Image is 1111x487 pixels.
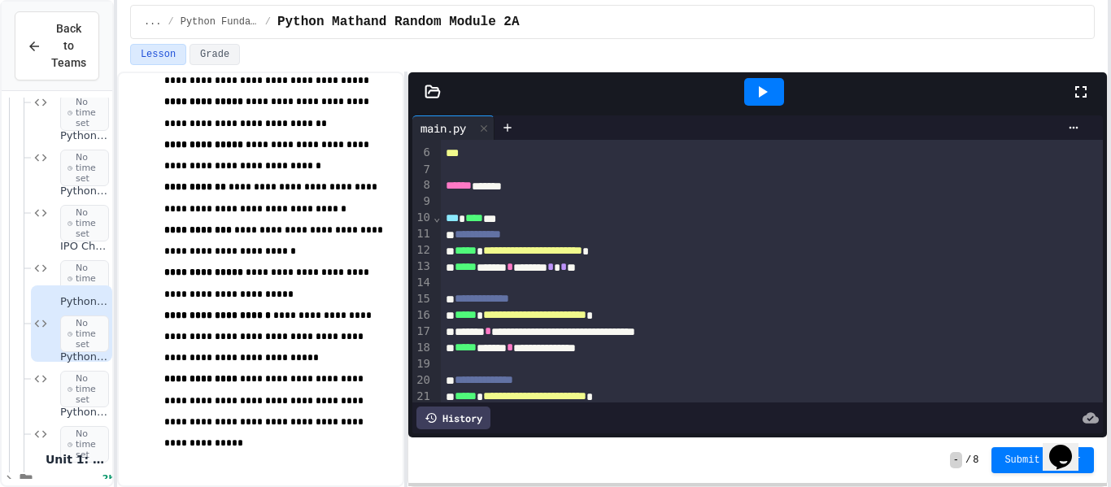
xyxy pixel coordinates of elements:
[965,454,971,467] span: /
[265,15,271,28] span: /
[412,275,433,291] div: 14
[433,211,441,224] span: Fold line
[60,150,109,187] span: No time set
[412,324,433,340] div: 17
[60,94,109,132] span: No time set
[190,44,240,65] button: Grade
[412,210,433,226] div: 10
[412,340,433,356] div: 18
[950,452,962,468] span: -
[15,11,99,80] button: Back to Teams
[412,162,433,178] div: 7
[412,291,433,307] div: 15
[60,315,109,353] span: No time set
[412,177,433,193] div: 8
[130,44,186,65] button: Lesson
[60,240,109,254] span: IPO Chart Quiz Coded in Python
[168,15,173,28] span: /
[412,242,433,259] div: 12
[412,226,433,242] div: 11
[412,120,474,137] div: main.py
[60,371,109,408] span: No time set
[412,115,495,140] div: main.py
[412,356,433,372] div: 19
[60,295,109,309] span: Python Mathand Random Module 2A
[277,12,520,32] span: Python Mathand Random Module 2A
[412,193,433,210] div: 9
[60,426,109,463] span: No time set
[1043,422,1095,471] iframe: chat widget
[60,129,109,143] span: Python Sprints #1b
[412,372,433,389] div: 20
[60,205,109,242] span: No time set
[60,406,109,420] span: Python Math/Random Modules 2C
[412,307,433,324] div: 16
[973,454,978,467] span: 8
[51,20,86,72] span: Back to Teams
[416,407,490,429] div: History
[46,452,109,467] span: Unit 1: Solving Problems in Computer Science
[181,15,259,28] span: Python Fundamentals
[412,389,433,405] div: 21
[60,350,109,364] span: Python Math/Random Modules 2B:
[412,259,433,275] div: 13
[1004,454,1081,467] span: Submit Answer
[991,447,1094,473] button: Submit Answer
[412,145,433,161] div: 6
[144,15,162,28] span: ...
[60,260,109,298] span: No time set
[60,185,109,198] span: Python Sprints #1c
